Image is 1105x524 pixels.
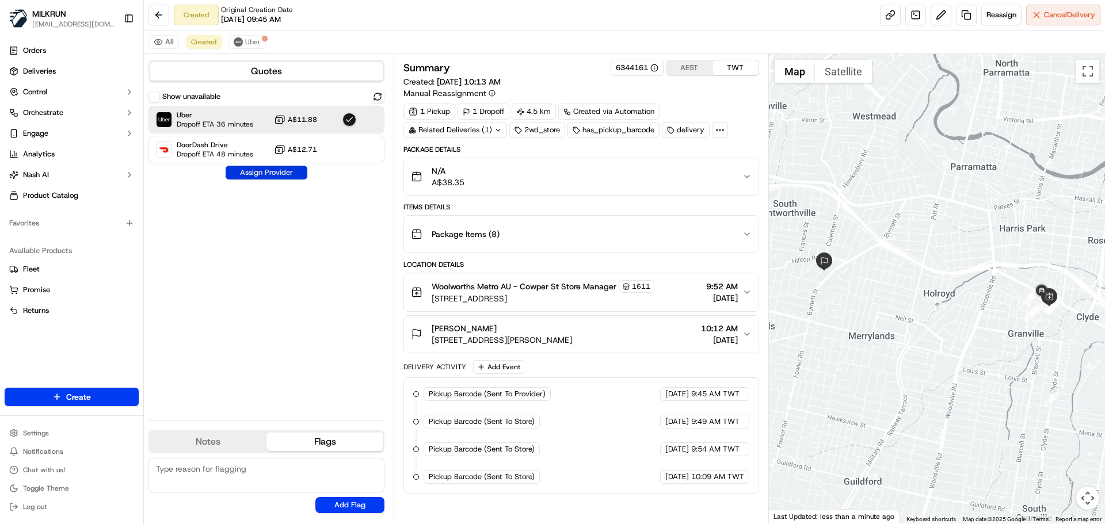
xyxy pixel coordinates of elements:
[5,242,139,260] div: Available Products
[23,465,65,475] span: Chat with us!
[5,260,139,278] button: Fleet
[228,35,266,49] button: Uber
[666,60,712,75] button: AEST
[221,5,293,14] span: Original Creation Date
[665,416,689,427] span: [DATE]
[32,8,66,20] button: MILKRUN
[186,35,222,49] button: Created
[23,128,48,139] span: Engage
[403,260,759,269] div: Location Details
[23,305,49,316] span: Returns
[157,112,172,127] img: Uber
[5,425,139,441] button: Settings
[5,214,139,232] div: Favorites
[963,516,1026,522] span: Map data ©2025 Google
[665,444,689,454] span: [DATE]
[23,87,47,97] span: Control
[5,83,139,101] button: Control
[701,323,738,334] span: 10:12 AM
[404,216,758,253] button: Package Items (8)
[23,429,49,438] span: Settings
[5,499,139,515] button: Log out
[191,37,216,47] span: Created
[1044,392,1059,407] div: 1
[5,480,139,496] button: Toggle Theme
[9,9,28,28] img: MILKRUN
[177,110,253,120] span: Uber
[403,87,486,99] span: Manual Reassignment
[5,281,139,299] button: Promise
[404,158,758,195] button: N/AA$38.35
[429,389,546,399] span: Pickup Barcode (Sent To Provider)
[234,37,243,47] img: uber-new-logo.jpeg
[9,264,134,274] a: Fleet
[266,433,383,451] button: Flags
[226,166,307,179] button: Assign Provider
[1076,487,1099,510] button: Map camera controls
[5,462,139,478] button: Chat with us!
[706,281,738,292] span: 9:52 AM
[5,104,139,122] button: Orchestrate
[473,360,524,374] button: Add Event
[404,273,758,311] button: Woolworths Metro AU - Cowper St Store Manager1611[STREET_ADDRESS]9:52 AM[DATE]
[23,484,69,493] span: Toggle Theme
[1023,289,1038,304] div: 10
[403,63,450,73] h3: Summary
[23,285,50,295] span: Promise
[712,60,759,75] button: TWT
[1047,300,1062,315] div: 4
[148,35,179,49] button: All
[403,362,466,372] div: Delivery Activity
[23,45,46,56] span: Orders
[32,20,115,29] button: [EMAIL_ADDRESS][DOMAIN_NAME]
[981,5,1022,25] button: Reassign
[1044,298,1059,313] div: 5
[274,114,317,125] button: A$11.88
[567,122,660,138] div: has_pickup_barcode
[432,293,654,304] span: [STREET_ADDRESS]
[691,444,740,454] span: 9:54 AM TWT
[691,416,740,427] span: 9:49 AM TWT
[315,497,384,513] button: Add Flag
[1046,299,1061,313] div: 8
[1026,5,1100,25] button: CancelDelivery
[691,389,740,399] span: 9:45 AM TWT
[403,122,507,138] div: Related Deliveries (1)
[665,389,689,399] span: [DATE]
[458,104,509,120] div: 1 Dropoff
[701,334,738,346] span: [DATE]
[772,508,810,523] a: Open this area in Google Maps (opens a new window)
[775,60,815,83] button: Show street map
[632,282,650,291] span: 1611
[429,444,535,454] span: Pickup Barcode (Sent To Store)
[23,447,63,456] span: Notifications
[432,323,497,334] span: [PERSON_NAME]
[162,91,220,102] label: Show unavailable
[5,5,119,32] button: MILKRUNMILKRUN[EMAIL_ADDRESS][DOMAIN_NAME]
[288,115,317,124] span: A$11.88
[5,186,139,205] a: Product Catalog
[5,388,139,406] button: Create
[5,145,139,163] a: Analytics
[403,76,501,87] span: Created:
[150,62,383,81] button: Quotes
[509,122,565,138] div: 2wd_store
[1044,10,1095,20] span: Cancel Delivery
[23,66,56,77] span: Deliveries
[5,62,139,81] a: Deliveries
[66,391,91,403] span: Create
[150,433,266,451] button: Notes
[245,37,261,47] span: Uber
[558,104,660,120] div: Created via Automation
[616,63,658,73] button: 6344161
[5,41,139,60] a: Orders
[288,145,317,154] span: A$12.71
[177,150,253,159] span: Dropoff ETA 48 minutes
[23,170,49,180] span: Nash AI
[177,120,253,129] span: Dropoff ETA 36 minutes
[404,316,758,353] button: [PERSON_NAME][STREET_ADDRESS][PERSON_NAME]10:12 AM[DATE]
[815,60,872,83] button: Show satellite imagery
